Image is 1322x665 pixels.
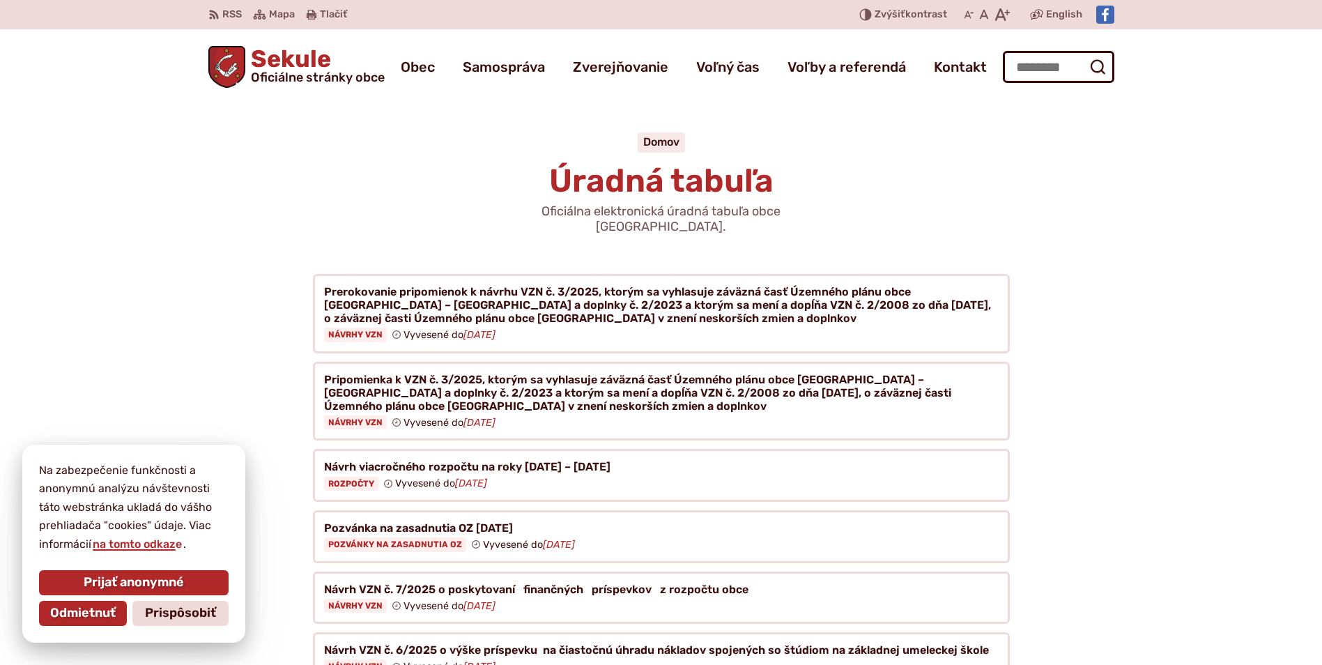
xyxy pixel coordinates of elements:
[39,461,229,553] p: Na zabezpečenie funkčnosti a anonymnú analýzu návštevnosti táto webstránka ukladá do vášho prehli...
[494,204,829,234] p: Oficiálna elektronická úradná tabuľa obce [GEOGRAPHIC_DATA].
[50,606,116,621] span: Odmietnuť
[313,449,1010,502] a: Návrh viacročného rozpočtu na roky [DATE] – [DATE] Rozpočty Vyvesené do[DATE]
[251,71,385,84] span: Oficiálne stránky obce
[245,47,385,84] span: Sekule
[39,570,229,595] button: Prijať anonymné
[463,47,545,86] a: Samospráva
[145,606,216,621] span: Prispôsobiť
[84,575,184,590] span: Prijať anonymné
[208,46,246,88] img: Prejsť na domovskú stránku
[573,47,668,86] a: Zverejňovanie
[313,274,1010,353] a: Prerokovanie pripomienok k návrhu VZN č. 3/2025, ktorým sa vyhlasuje záväzná časť Územného plánu ...
[549,162,774,200] span: Úradná tabuľa
[320,9,347,21] span: Tlačiť
[208,46,385,88] a: Logo Sekule, prejsť na domovskú stránku.
[313,362,1010,441] a: Pripomienka k VZN č. 3/2025, ktorým sa vyhlasuje záväzná časť Územného plánu obce [GEOGRAPHIC_DAT...
[875,9,947,21] span: kontrast
[39,601,127,626] button: Odmietnuť
[313,510,1010,563] a: Pozvánka na zasadnutia OZ [DATE] Pozvánky na zasadnutia OZ Vyvesené do[DATE]
[787,47,906,86] a: Voľby a referendá
[132,601,229,626] button: Prispôsobiť
[401,47,435,86] a: Obec
[222,6,242,23] span: RSS
[934,47,987,86] a: Kontakt
[875,8,905,20] span: Zvýšiť
[643,135,679,148] a: Domov
[313,572,1010,625] a: Návrh VZN č. 7/2025 o poskytovaní finančných príspevkov z rozpočtu obce Návrhy VZN Vyvesené do[DATE]
[269,6,295,23] span: Mapa
[1096,6,1114,24] img: Prejsť na Facebook stránku
[91,537,183,551] a: na tomto odkaze
[1046,6,1082,23] span: English
[696,47,760,86] a: Voľný čas
[1043,6,1085,23] a: English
